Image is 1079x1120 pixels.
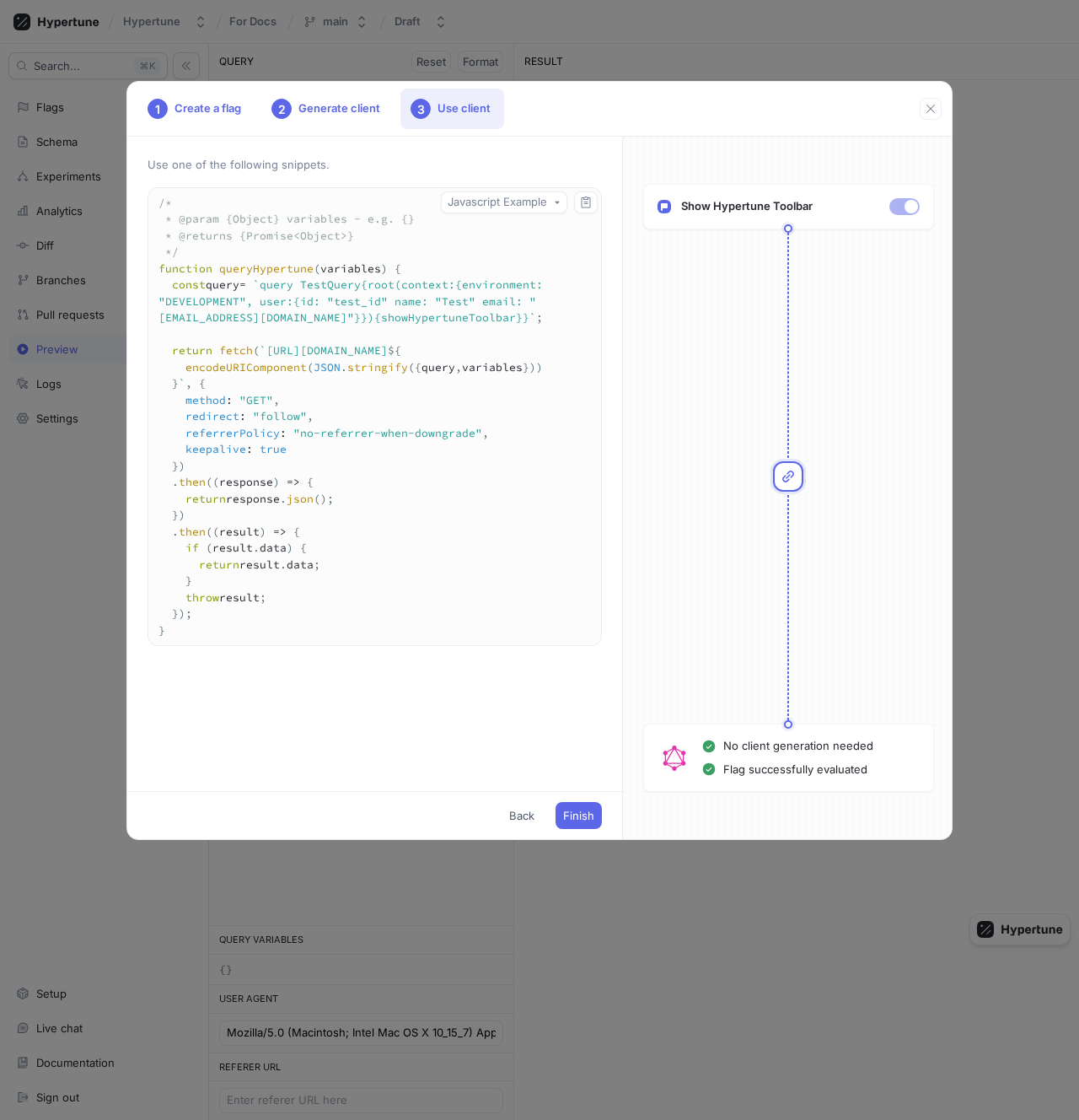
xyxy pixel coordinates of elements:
button: Back [502,802,542,829]
p: No client generation needed [723,738,873,755]
p: Flag successfully evaluated [723,762,867,778]
p: Use one of the following snippets. [148,157,602,174]
div: 3 [411,99,431,119]
button: Finish [556,802,602,829]
span: Finish [563,810,594,821]
div: Javascript Example [448,195,547,209]
div: 2 [271,99,292,119]
p: Show Hypertune Toolbar [681,198,813,215]
span: Back [509,810,534,821]
div: Use client [400,89,504,129]
div: Create a flag [137,89,255,129]
div: Generate client [261,89,394,129]
div: 1 [148,99,168,119]
img: GraphQL Logo [662,746,687,771]
button: Javascript Example [441,191,567,213]
textarea: /* * @param {Object} variables - e.g. {} * @returns {Promise<Object>} */ function queryHypertune(... [148,188,601,646]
